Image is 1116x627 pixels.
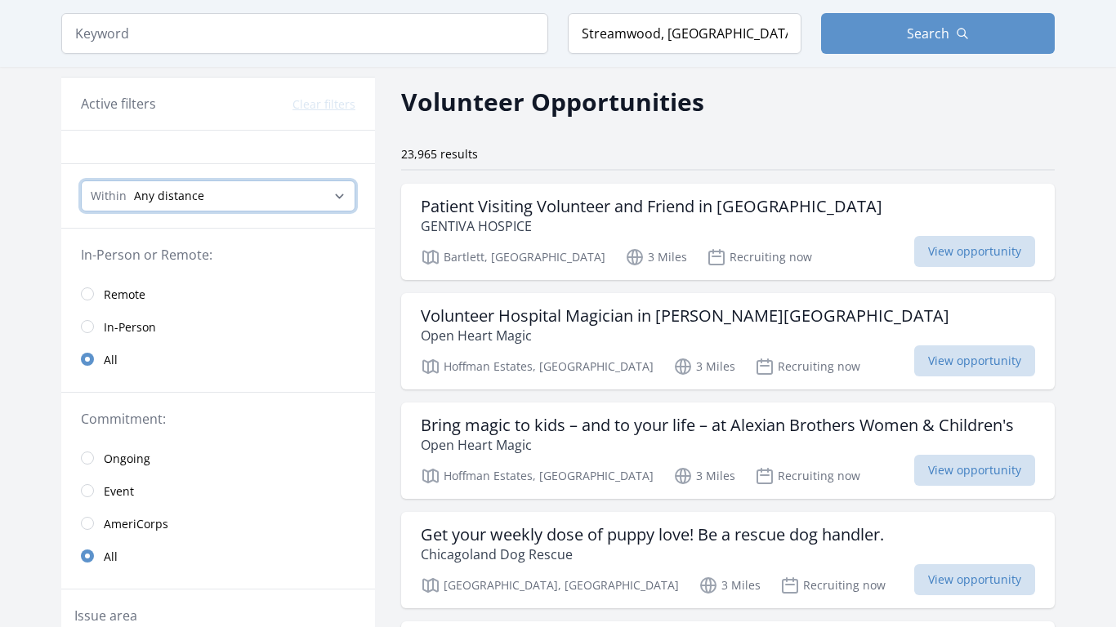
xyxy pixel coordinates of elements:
[421,466,654,486] p: Hoffman Estates, [GEOGRAPHIC_DATA]
[81,94,156,113] h3: Active filters
[914,236,1035,267] span: View opportunity
[421,416,1014,435] h3: Bring magic to kids – and to your life – at Alexian Brothers Women & Children's
[914,455,1035,486] span: View opportunity
[780,576,886,595] p: Recruiting now
[673,466,735,486] p: 3 Miles
[421,326,949,345] p: Open Heart Magic
[104,287,145,303] span: Remote
[755,357,860,376] p: Recruiting now
[907,24,949,43] span: Search
[421,435,1014,455] p: Open Heart Magic
[421,545,884,564] p: Chicagoland Dog Rescue
[401,402,1055,499] a: Bring magic to kids – and to your life – at Alexian Brothers Women & Children's Open Heart Magic ...
[61,507,375,540] a: AmeriCorps
[421,357,654,376] p: Hoffman Estates, [GEOGRAPHIC_DATA]
[61,13,548,54] input: Keyword
[421,525,884,545] h3: Get your weekly dose of puppy love! Be a rescue dog handler.
[104,483,134,500] span: Event
[61,278,375,310] a: Remote
[104,549,118,565] span: All
[61,442,375,474] a: Ongoing
[61,540,375,572] a: All
[401,293,1055,389] a: Volunteer Hospital Magician in [PERSON_NAME][GEOGRAPHIC_DATA] Open Heart Magic Hoffman Estates, [...
[421,576,679,595] p: [GEOGRAPHIC_DATA], [GEOGRAPHIC_DATA]
[401,512,1055,608] a: Get your weekly dose of puppy love! Be a rescue dog handler. Chicagoland Dog Rescue [GEOGRAPHIC_D...
[61,343,375,376] a: All
[81,180,355,211] select: Search Radius
[914,564,1035,595] span: View opportunity
[568,13,801,54] input: Location
[401,83,704,120] h2: Volunteer Opportunities
[401,146,478,162] span: 23,965 results
[61,310,375,343] a: In-Person
[421,306,949,326] h3: Volunteer Hospital Magician in [PERSON_NAME][GEOGRAPHIC_DATA]
[61,474,375,507] a: Event
[104,319,156,336] span: In-Person
[81,409,355,429] legend: Commitment:
[625,247,687,267] p: 3 Miles
[707,247,812,267] p: Recruiting now
[81,245,355,265] legend: In-Person or Remote:
[421,247,605,267] p: Bartlett, [GEOGRAPHIC_DATA]
[755,466,860,486] p: Recruiting now
[292,96,355,113] button: Clear filters
[821,13,1055,54] button: Search
[699,576,761,595] p: 3 Miles
[104,451,150,467] span: Ongoing
[421,197,882,216] h3: Patient Visiting Volunteer and Friend in [GEOGRAPHIC_DATA]
[74,606,137,625] legend: Issue area
[104,352,118,368] span: All
[673,357,735,376] p: 3 Miles
[104,516,168,532] span: AmeriCorps
[914,345,1035,376] span: View opportunity
[401,184,1055,280] a: Patient Visiting Volunteer and Friend in [GEOGRAPHIC_DATA] GENTIVA HOSPICE Bartlett, [GEOGRAPHIC_...
[421,216,882,236] p: GENTIVA HOSPICE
